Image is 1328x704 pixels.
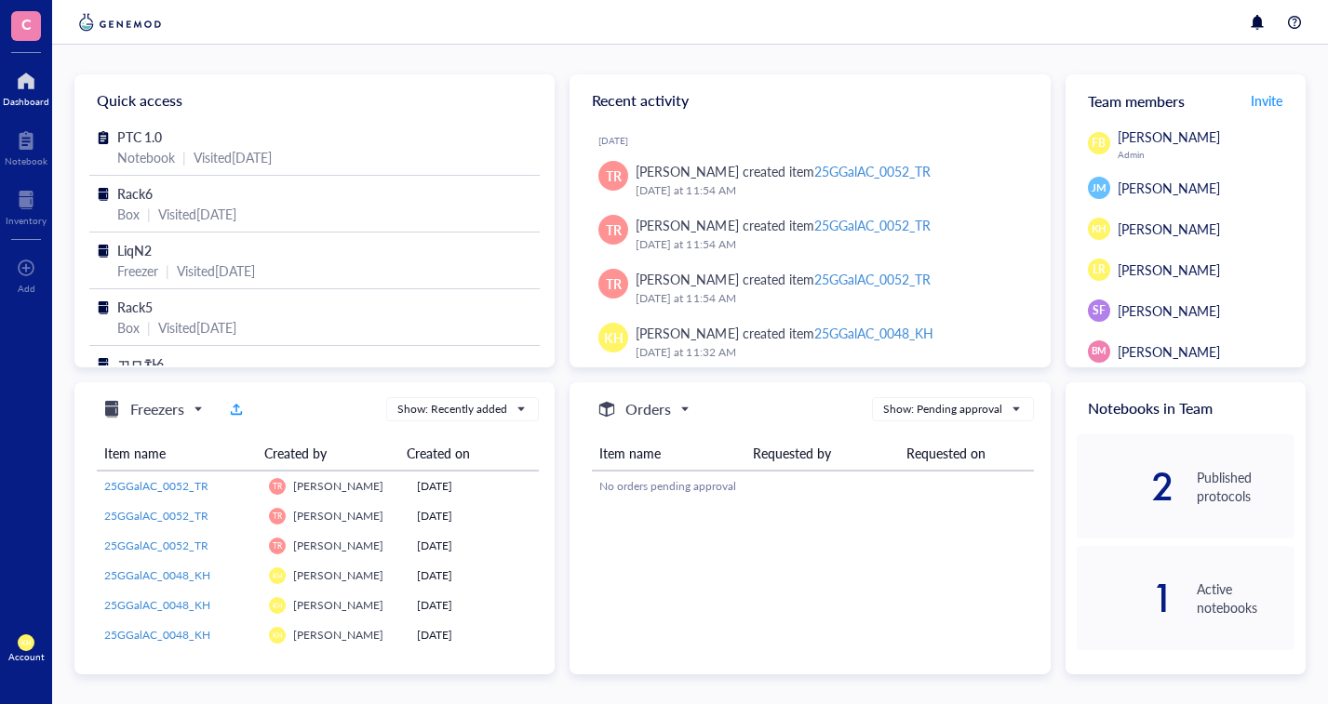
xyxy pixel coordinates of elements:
a: TR[PERSON_NAME] created item25GGalAC_0052_TR[DATE] at 11:54 AM [584,153,1035,207]
span: 25GGalAC_0052_TR [104,508,208,524]
span: 25GGalAC_0048_KH [104,567,210,583]
span: 25GGalAC_0052_TR [104,538,208,553]
span: TR [273,482,282,491]
div: [PERSON_NAME] created item [636,215,930,235]
div: 1 [1077,583,1174,613]
div: [DATE] [417,538,531,554]
span: [PERSON_NAME] [293,597,383,613]
span: FB [1092,135,1106,152]
a: TR[PERSON_NAME] created item25GGalAC_0052_TR[DATE] at 11:54 AM [584,207,1035,261]
img: genemod-logo [74,11,166,33]
th: Item name [97,436,257,471]
span: PTC 1.0 [117,127,162,146]
span: [PERSON_NAME] [293,478,383,494]
span: SF [1093,302,1106,319]
span: TR [606,166,622,186]
span: [PERSON_NAME] [293,538,383,553]
span: [PERSON_NAME] [1118,219,1220,238]
span: KH [273,601,283,609]
span: Rack5 [117,298,153,316]
a: 25GGalAC_0052_TR [104,478,254,495]
span: [PERSON_NAME] [1118,260,1220,279]
div: Notebooks in Team [1066,382,1306,434]
div: Freezer [117,260,158,281]
a: 25GGalAC_0048_KH [104,627,254,644]
span: Invite [1251,91,1282,110]
div: [DATE] [417,627,531,644]
span: [PERSON_NAME] [1118,342,1220,361]
div: Quick access [74,74,555,126]
div: [DATE] at 11:54 AM [636,181,1020,200]
div: Visited [DATE] [158,317,236,338]
span: TR [273,541,282,551]
span: 25GGalAC_0048_KH [104,597,210,613]
span: [PERSON_NAME] [293,627,383,643]
div: Active notebooks [1197,579,1294,617]
div: Recent activity [570,74,1050,126]
button: Invite [1250,86,1283,115]
span: KH [273,571,283,579]
div: | [166,260,169,281]
div: No orders pending approval [599,478,1026,495]
span: LiqN2 [117,241,152,259]
span: KH [604,327,624,348]
div: Account [8,651,45,662]
span: [PERSON_NAME] [1118,179,1220,197]
span: ㄲㅁ차6 [117,354,164,373]
div: [DATE] at 11:54 AM [636,289,1020,308]
span: [PERSON_NAME] [293,567,383,583]
span: [PERSON_NAME] [293,508,383,524]
a: Inventory [6,185,47,226]
span: [PERSON_NAME] [1118,127,1220,146]
div: | [147,204,151,224]
div: Published protocols [1197,468,1294,505]
span: TR [606,219,622,240]
div: Box [117,204,140,224]
div: Show: Recently added [397,401,507,418]
div: Notebook [117,147,175,167]
div: Admin [1118,149,1294,160]
span: KH [1092,221,1107,237]
div: Visited [DATE] [177,260,255,281]
span: [PERSON_NAME] [1118,301,1220,320]
span: 25GGalAC_0048_KH [104,627,210,643]
div: Show: Pending approval [883,401,1002,418]
span: KH [273,631,283,639]
div: Inventory [6,215,47,226]
a: 25GGalAC_0052_TR [104,508,254,525]
a: Notebook [5,126,47,166]
div: [PERSON_NAME] created item [636,323,932,343]
div: Notebook [5,155,47,166]
div: Visited [DATE] [194,147,272,167]
a: KH[PERSON_NAME] created item25GGalAC_0048_KH[DATE] at 11:32 AM [584,315,1035,369]
div: 2 [1077,472,1174,501]
div: 25GGalAC_0052_TR [814,162,931,180]
th: Requested on [899,436,1034,471]
div: Visited [DATE] [158,204,236,224]
a: Dashboard [3,66,49,107]
a: 25GGalAC_0048_KH [104,567,254,584]
div: [PERSON_NAME] created item [636,269,930,289]
span: C [21,12,32,35]
div: | [147,317,151,338]
div: 25GGalAC_0052_TR [814,216,931,234]
span: JM [1092,180,1106,196]
h5: Freezers [130,398,184,420]
a: 25GGalAC_0052_TR [104,538,254,554]
div: Add [18,283,35,294]
th: Created by [257,436,399,471]
span: BM [1092,344,1107,358]
th: Requested by [745,436,899,471]
th: Item name [592,436,745,471]
a: TR[PERSON_NAME] created item25GGalAC_0052_TR[DATE] at 11:54 AM [584,261,1035,315]
div: Box [117,317,140,338]
th: Created on [399,436,525,471]
h5: Orders [625,398,671,420]
div: [DATE] [598,135,1035,146]
span: 25GGalAC_0052_TR [104,478,208,494]
div: 25GGalAC_0048_KH [814,324,933,342]
div: | [182,147,186,167]
div: [DATE] [417,567,531,584]
span: TR [606,273,622,294]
